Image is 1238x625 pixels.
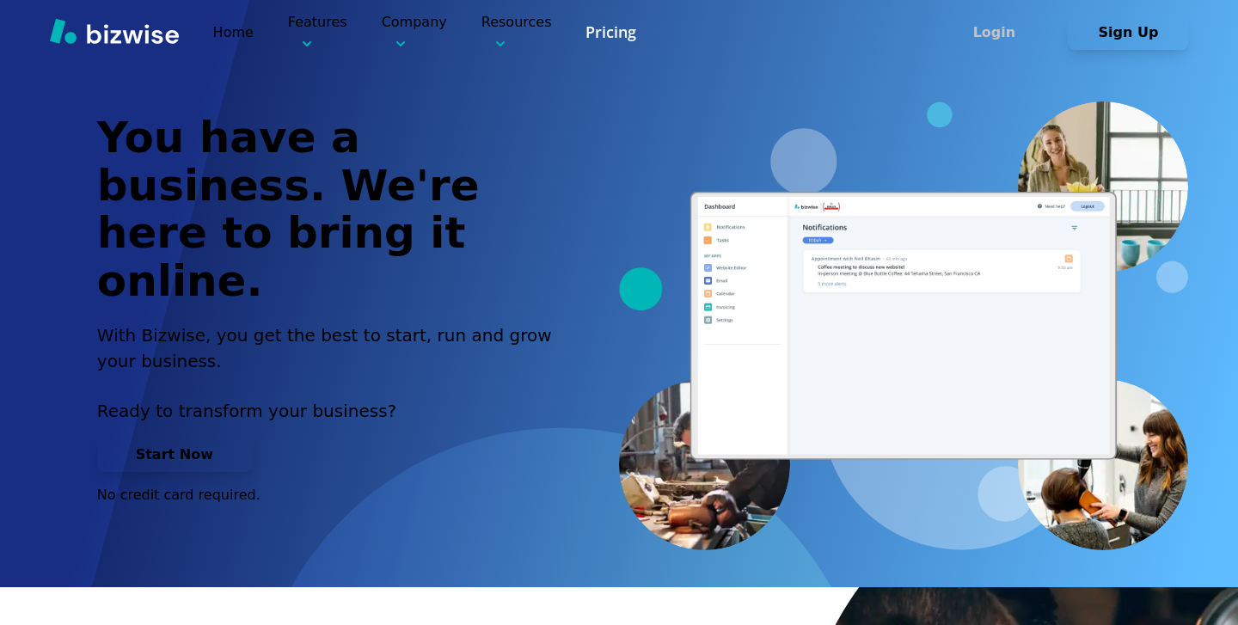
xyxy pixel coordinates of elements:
a: Sign Up [1068,24,1188,40]
p: Resources [481,12,552,52]
h1: You have a business. We're here to bring it online. [97,114,572,305]
p: Features [288,12,347,52]
img: Bizwise Logo [50,18,179,44]
p: No credit card required. [97,486,572,505]
button: Login [934,15,1054,50]
p: Ready to transform your business? [97,398,572,424]
a: Pricing [585,21,636,43]
p: Company [382,12,447,52]
a: Start Now [97,446,252,463]
button: Start Now [97,438,252,472]
button: Sign Up [1068,15,1188,50]
a: Login [934,24,1068,40]
a: Home [213,24,254,40]
h2: With Bizwise, you get the best to start, run and grow your business. [97,322,572,374]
